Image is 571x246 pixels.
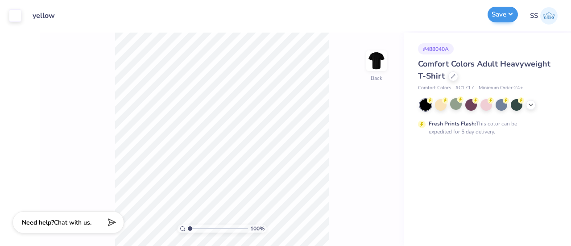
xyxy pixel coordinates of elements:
[26,7,70,25] input: Untitled Design
[54,218,91,227] span: Chat with us.
[479,84,523,92] span: Minimum Order: 24 +
[418,58,550,81] span: Comfort Colors Adult Heavyweight T-Shirt
[22,218,54,227] strong: Need help?
[429,120,538,136] div: This color can be expedited for 5 day delivery.
[371,74,382,82] div: Back
[368,52,385,70] img: Back
[530,11,538,21] span: SS
[418,43,454,54] div: # 488040A
[488,7,518,22] button: Save
[418,84,451,92] span: Comfort Colors
[455,84,474,92] span: # C1717
[250,225,265,233] span: 100 %
[429,120,476,127] strong: Fresh Prints Flash:
[540,7,558,25] img: Shefali Sharma
[530,7,558,25] a: SS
